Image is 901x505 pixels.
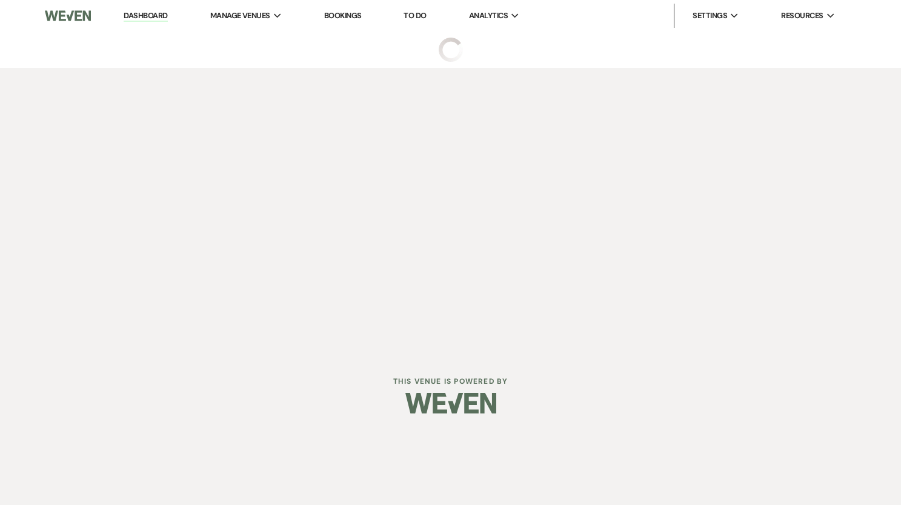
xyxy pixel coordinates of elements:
img: loading spinner [439,38,463,62]
a: To Do [404,10,426,21]
img: Weven Logo [45,3,90,28]
a: Dashboard [124,10,167,22]
img: Weven Logo [405,382,496,424]
a: Bookings [324,10,362,21]
span: Analytics [469,10,508,22]
span: Manage Venues [210,10,270,22]
span: Resources [781,10,823,22]
span: Settings [693,10,727,22]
